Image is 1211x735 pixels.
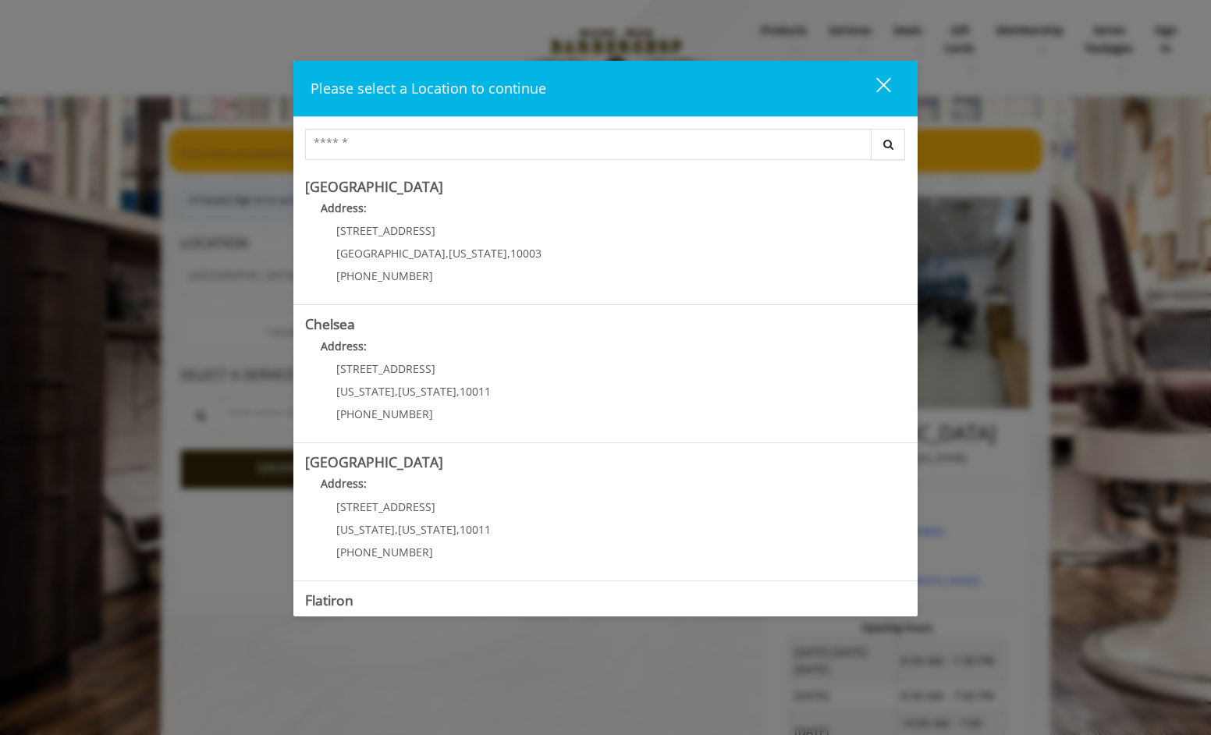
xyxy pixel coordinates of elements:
[336,522,395,537] span: [US_STATE]
[336,223,435,238] span: [STREET_ADDRESS]
[858,76,890,100] div: close dialog
[336,361,435,376] span: [STREET_ADDRESS]
[398,522,456,537] span: [US_STATE]
[321,476,367,491] b: Address:
[336,499,435,514] span: [STREET_ADDRESS]
[336,268,433,283] span: [PHONE_NUMBER]
[460,384,491,399] span: 10011
[446,246,449,261] span: ,
[507,246,510,261] span: ,
[305,314,355,333] b: Chelsea
[305,453,443,471] b: [GEOGRAPHIC_DATA]
[321,201,367,215] b: Address:
[449,246,507,261] span: [US_STATE]
[510,246,542,261] span: 10003
[336,545,433,559] span: [PHONE_NUMBER]
[456,522,460,537] span: ,
[305,177,443,196] b: [GEOGRAPHIC_DATA]
[311,79,546,98] span: Please select a Location to continue
[336,246,446,261] span: [GEOGRAPHIC_DATA]
[847,73,900,105] button: close dialog
[398,384,456,399] span: [US_STATE]
[305,591,353,609] b: Flatiron
[456,384,460,399] span: ,
[321,339,367,353] b: Address:
[336,407,433,421] span: [PHONE_NUMBER]
[395,384,398,399] span: ,
[460,522,491,537] span: 10011
[305,129,906,168] div: Center Select
[336,384,395,399] span: [US_STATE]
[305,129,872,160] input: Search Center
[879,139,897,150] i: Search button
[395,522,398,537] span: ,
